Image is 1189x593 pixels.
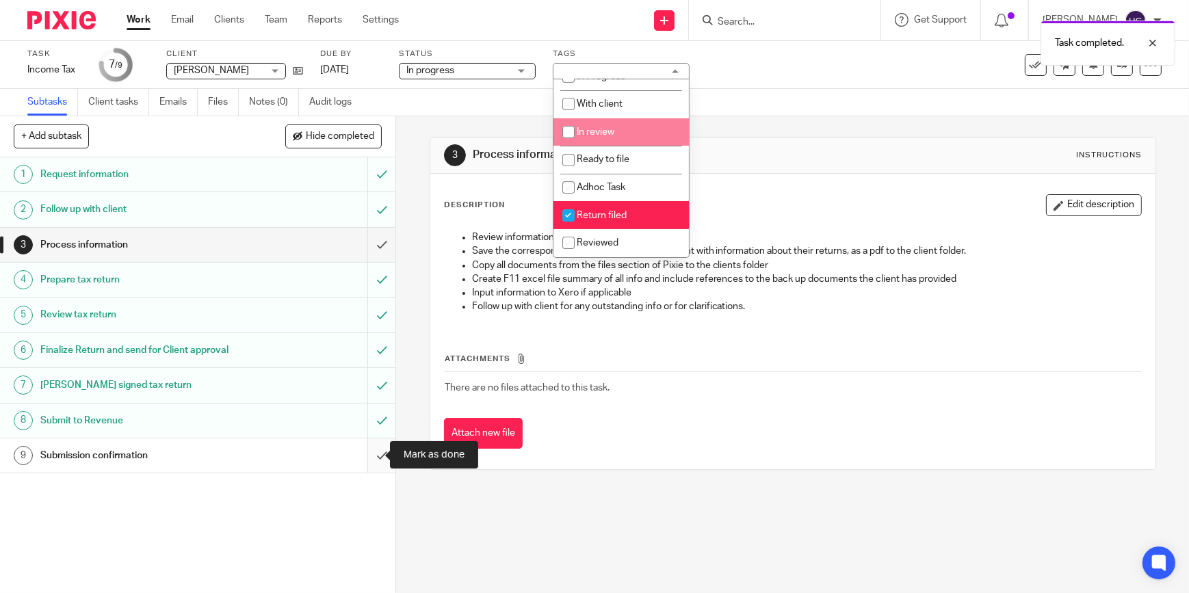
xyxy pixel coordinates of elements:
a: Settings [363,13,399,27]
div: 4 [14,270,33,289]
span: [DATE] [320,65,349,75]
span: In review [577,127,614,137]
label: Tags [553,49,690,60]
div: 9 [14,446,33,465]
label: Client [166,49,303,60]
span: [PERSON_NAME] [174,66,249,75]
a: Audit logs [309,89,362,116]
a: Email [171,13,194,27]
div: 3 [14,235,33,254]
button: Attach new file [444,418,523,449]
div: Instructions [1076,150,1142,161]
h1: [PERSON_NAME] signed tax return [40,375,250,395]
label: Due by [320,49,382,60]
h1: Submission confirmation [40,445,250,466]
h1: Submit to Revenue [40,410,250,431]
div: 2 [14,200,33,220]
span: There are no files attached to this task. [445,383,610,393]
span: Adhoc Task [577,183,625,192]
span: Ready to file [577,155,629,164]
h1: Review tax return [40,304,250,325]
a: Client tasks [88,89,149,116]
small: /9 [115,62,122,69]
h1: Finalize Return and send for Client approval [40,340,250,360]
span: Attachments [445,355,510,363]
a: Subtasks [27,89,78,116]
p: Input information to Xero if applicable [472,286,1141,300]
img: svg%3E [1125,10,1147,31]
label: Task [27,49,82,60]
h1: Process information [40,235,250,255]
div: 5 [14,306,33,325]
div: 7 [109,57,122,73]
p: Follow up with client for any outstanding info or for clarifications. [472,300,1141,313]
div: 1 [14,165,33,184]
div: 6 [14,341,33,360]
div: 7 [14,375,33,395]
span: Hide completed [306,131,374,142]
div: Income Tax [27,63,82,77]
a: Team [265,13,287,27]
span: In Progress [577,72,625,81]
a: Reports [308,13,342,27]
a: Notes (0) [249,89,299,116]
a: Emails [159,89,198,116]
a: Work [127,13,151,27]
p: Review information sent by client. [472,230,1141,244]
a: Clients [214,13,244,27]
span: Return filed [577,211,627,220]
h1: Follow up with client [40,199,250,220]
button: Edit description [1046,194,1142,216]
button: Hide completed [285,124,382,148]
a: Files [208,89,239,116]
button: + Add subtask [14,124,89,148]
h1: Process information [473,148,822,162]
p: Description [444,200,505,211]
span: Reviewed [577,238,618,248]
span: With client [577,99,623,109]
div: 8 [14,411,33,430]
span: In progress [406,66,454,75]
img: Pixie [27,11,96,29]
p: Save the correspondence/emails the client has sent with information about their returns, as a pdf... [472,244,1141,258]
p: Copy all documents from the files section of Pixie to the clients folder [472,259,1141,272]
p: Create F11 excel file summary of all info and include references to the back up documents the cli... [472,272,1141,286]
div: 3 [444,144,466,166]
p: Task completed. [1055,36,1124,50]
h1: Prepare tax return [40,269,250,290]
label: Status [399,49,536,60]
h1: Request information [40,164,250,185]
